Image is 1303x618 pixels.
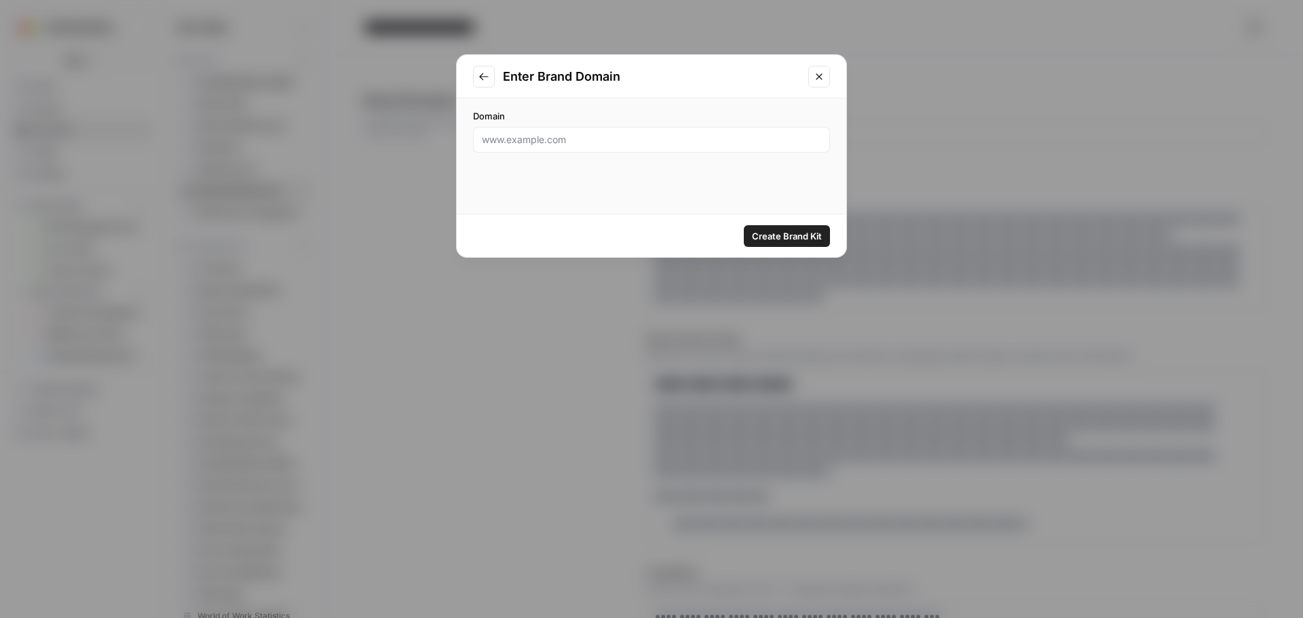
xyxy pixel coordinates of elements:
[744,225,830,247] button: Create Brand Kit
[482,133,821,147] input: www.example.com
[752,229,822,243] span: Create Brand Kit
[503,67,800,86] h2: Enter Brand Domain
[473,109,830,123] label: Domain
[808,66,830,88] button: Close modal
[473,66,495,88] button: Go to previous step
